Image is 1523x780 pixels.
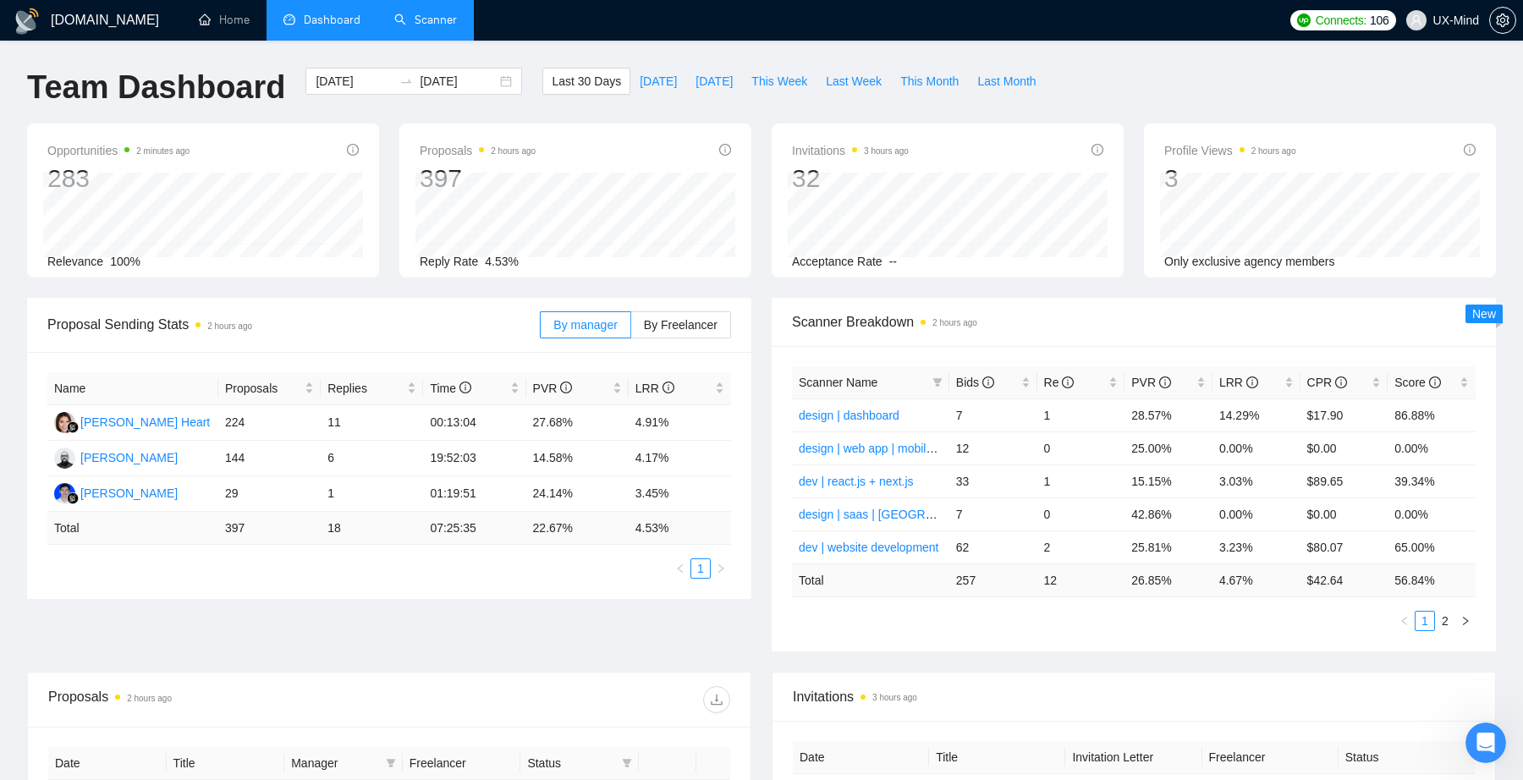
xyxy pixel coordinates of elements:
img: Profile image for Nazar [35,296,69,330]
div: 397 [420,162,536,195]
th: Proposals [218,372,321,405]
td: $ 42.64 [1300,563,1388,596]
span: Last Week [826,72,882,91]
span: Tasks [289,570,321,582]
span: info-circle [1429,376,1441,388]
td: 0.00% [1388,497,1476,530]
span: Manager [291,754,379,772]
td: 33 [949,464,1037,497]
td: 7 [949,398,1037,431]
img: gigradar-bm.png [67,421,79,433]
td: 4.17% [629,441,731,476]
a: design | web app | mobile app [799,442,956,455]
div: Profile image for NazarLorem ips’do sitamet co a elitsedd eiusmo temp inci utlabor, etdolore Magn... [18,282,321,344]
img: logo [14,8,41,35]
button: Messages [68,528,135,596]
th: Invitation Letter [1065,741,1201,774]
td: 24.14% [526,476,629,512]
a: 1 [1416,612,1434,630]
div: [PERSON_NAME] Heart [80,413,210,431]
td: 11 [321,405,423,441]
span: info-circle [1246,376,1258,388]
th: Freelancer [1202,741,1339,774]
td: 07:25:35 [423,512,525,545]
a: dev | react.js + next.js [799,475,914,488]
a: 2 [1436,612,1454,630]
time: 2 hours ago [127,694,172,703]
button: Last Week [816,68,891,95]
td: 00:13:04 [423,405,525,441]
td: 1 [321,476,423,512]
span: CPR [1307,376,1347,389]
time: 3 hours ago [872,693,917,702]
th: Status [1339,741,1475,774]
div: ✅ How To: Connect your agency to [DOMAIN_NAME] [35,481,283,517]
span: left [675,563,685,574]
span: Acceptance Rate [792,255,882,268]
a: setting [1489,14,1516,27]
a: KH[PERSON_NAME] Heart [54,415,210,428]
span: filter [932,377,943,387]
td: 27.68% [526,405,629,441]
button: Last 30 Days [542,68,630,95]
button: left [1394,611,1415,631]
span: Proposal Sending Stats [47,314,540,335]
span: filter [929,370,946,395]
span: New [1472,307,1496,321]
li: 1 [1415,611,1435,631]
button: Help [203,528,271,596]
th: Name [47,372,218,405]
div: ✅ How To: Connect your agency to [DOMAIN_NAME] [25,475,314,524]
th: Replies [321,372,423,405]
li: Previous Page [670,558,690,579]
span: Opportunities [47,140,190,161]
span: LRR [635,382,674,395]
span: Connects: [1316,11,1366,30]
span: Status [527,754,615,772]
a: YB[PERSON_NAME] [54,450,178,464]
td: 2 [1037,530,1125,563]
th: Title [167,747,285,780]
td: 0.00% [1388,431,1476,464]
span: info-circle [459,382,471,393]
span: Replies [327,379,404,398]
td: 01:19:51 [423,476,525,512]
a: design | dashboard [799,409,899,422]
td: 12 [949,431,1037,464]
span: [DATE] [696,72,733,91]
td: 397 [218,512,321,545]
div: Proposals [48,686,389,713]
td: $0.00 [1300,431,1388,464]
div: 3 [1164,162,1296,195]
span: Scanner Name [799,376,877,389]
button: This Week [742,68,816,95]
li: Next Page [711,558,731,579]
span: Profile Views [1164,140,1296,161]
td: 7 [949,497,1037,530]
li: 2 [1435,611,1455,631]
span: right [716,563,726,574]
span: info-circle [1159,376,1171,388]
button: download [703,686,730,713]
td: 257 [949,563,1037,596]
span: info-circle [1062,376,1074,388]
time: 2 minutes ago [136,146,190,156]
span: -- [889,255,897,268]
td: 25.81% [1124,530,1212,563]
time: 2 hours ago [932,318,977,327]
span: dashboard [283,14,295,25]
a: design | saas | [GEOGRAPHIC_DATA] [799,508,1001,521]
td: 144 [218,441,321,476]
a: homeHome [199,13,250,27]
div: Recent messageProfile image for NazarLorem ips’do sitamet co a elitsedd eiusmo temp inci utlabor,... [17,256,322,345]
span: Invitations [792,140,909,161]
span: PVR [1131,376,1171,389]
img: Profile image for Nazar [245,27,279,61]
th: Manager [284,747,403,780]
td: 3.03% [1212,464,1300,497]
p: How can we help? [34,206,305,235]
span: Reply Rate [420,255,478,268]
span: Proposals [420,140,536,161]
span: info-circle [663,382,674,393]
span: info-circle [719,144,731,156]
